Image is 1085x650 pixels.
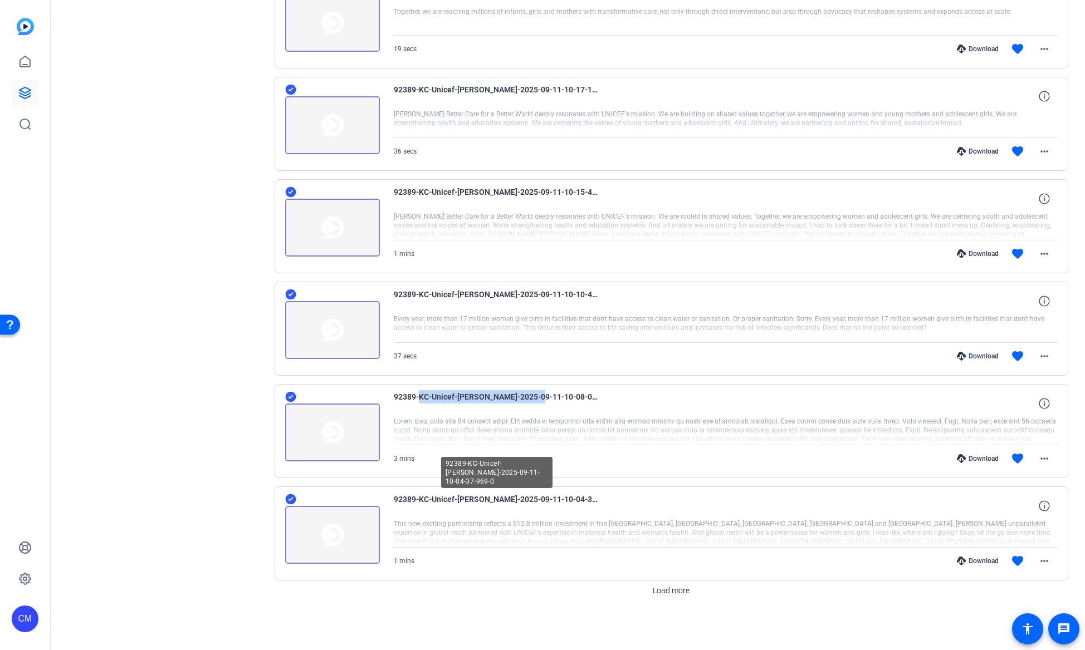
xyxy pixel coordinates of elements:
[653,585,690,597] span: Load more
[394,557,414,565] span: 1 mins
[12,605,38,632] div: CM
[394,185,600,212] span: 92389-KC-Unicef-[PERSON_NAME]-2025-09-11-10-15-42-464-0
[394,250,414,258] span: 1 mins
[1057,622,1071,636] mat-icon: message
[285,199,380,257] img: thumb-nail
[394,455,414,462] span: 3 mins
[1011,145,1024,158] mat-icon: favorite
[1011,452,1024,465] mat-icon: favorite
[1011,349,1024,363] mat-icon: favorite
[394,390,600,417] span: 92389-KC-Unicef-[PERSON_NAME]-2025-09-11-10-08-05-712-0
[285,301,380,359] img: thumb-nail
[1038,452,1051,465] mat-icon: more_horiz
[951,454,1004,463] div: Download
[951,352,1004,361] div: Download
[1038,247,1051,260] mat-icon: more_horiz
[285,403,380,461] img: thumb-nail
[394,493,600,519] span: 92389-KC-Unicef-[PERSON_NAME]-2025-09-11-10-04-37-969-0
[951,147,1004,156] div: Download
[394,45,417,53] span: 19 secs
[1021,622,1034,636] mat-icon: accessibility
[17,18,34,35] img: blue-gradient.svg
[1038,145,1051,158] mat-icon: more_horiz
[285,506,380,564] img: thumb-nail
[394,147,417,155] span: 36 secs
[951,45,1004,53] div: Download
[1038,554,1051,568] mat-icon: more_horiz
[285,96,380,154] img: thumb-nail
[648,580,694,600] button: Load more
[951,557,1004,565] div: Download
[394,352,417,360] span: 37 secs
[1038,349,1051,363] mat-icon: more_horiz
[1011,247,1024,260] mat-icon: favorite
[394,288,600,314] span: 92389-KC-Unicef-[PERSON_NAME]-2025-09-11-10-10-49-186-0
[1038,42,1051,56] mat-icon: more_horiz
[1011,42,1024,56] mat-icon: favorite
[1011,554,1024,568] mat-icon: favorite
[394,83,600,110] span: 92389-KC-Unicef-[PERSON_NAME]-2025-09-11-10-17-15-064-0
[951,249,1004,258] div: Download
